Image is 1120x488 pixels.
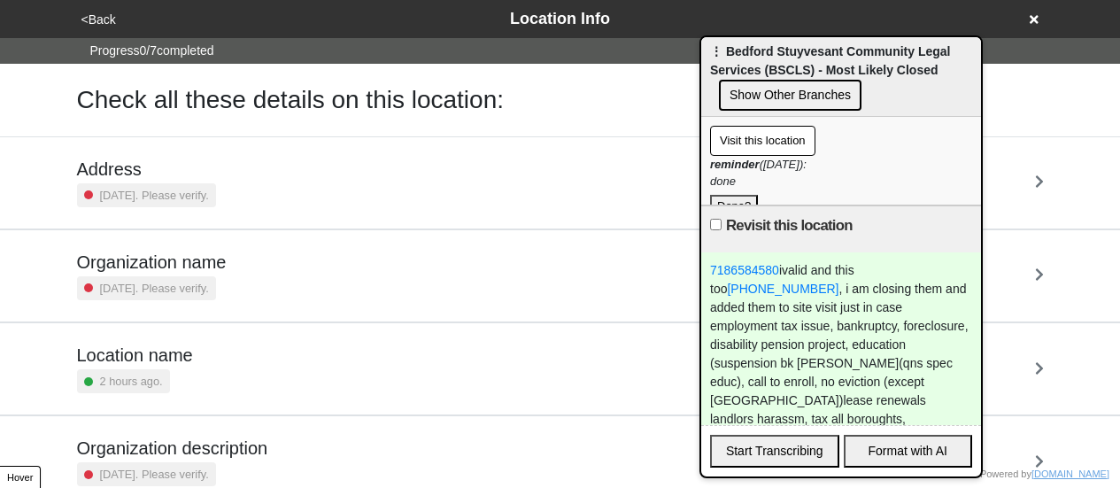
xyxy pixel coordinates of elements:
[719,80,861,111] button: Show Other Branches
[710,435,839,468] button: Start Transcribing
[710,156,972,218] div: ([DATE]): done
[510,10,610,27] span: Location Info
[980,467,1109,482] div: Powered by
[727,282,838,296] a: [PHONE_NUMBER]
[726,215,853,236] label: Revisit this location
[710,195,758,218] button: Done?
[100,280,209,297] small: [DATE]. Please verify.
[90,42,214,60] span: Progress 0 / 7 completed
[77,345,193,366] h5: Location name
[100,373,163,390] small: 2 hours ago.
[77,252,227,273] h5: Organization name
[76,10,121,30] button: <Back
[701,252,981,425] div: ivalid and this too , i am closing them and added them to site visit just in case employment tax ...
[710,263,779,277] a: 7186584580
[710,158,760,171] strong: reminder
[100,187,209,204] small: [DATE]. Please verify.
[77,85,505,115] h1: Check all these details on this location:
[844,435,973,468] button: Format with AI
[77,438,268,459] h5: Organization description
[100,466,209,483] small: [DATE]. Please verify.
[77,159,216,180] h5: Address
[710,44,950,77] span: ⋮ Bedford Stuyvesant Community Legal Services (BSCLS) - Most Likely Closed
[710,126,815,156] button: Visit this location
[1031,469,1109,479] a: [DOMAIN_NAME]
